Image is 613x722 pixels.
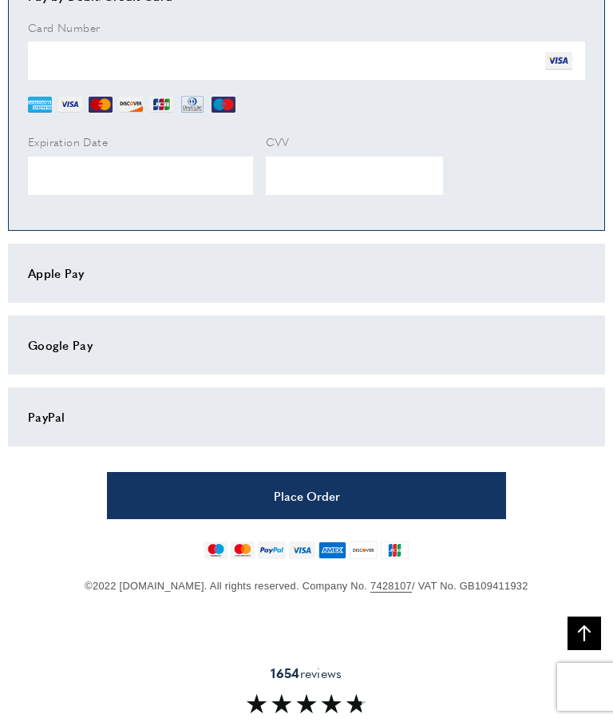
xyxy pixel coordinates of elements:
[28,264,585,283] div: Apple Pay
[28,157,253,195] iframe: Secure Credit Card Frame - Expiration Date
[149,93,173,117] img: JCB.png
[119,93,143,117] img: DI.png
[28,42,585,80] iframe: Secure Credit Card Frame - Credit Card Number
[247,694,366,713] img: Reviews section
[231,541,254,559] img: mastercard
[28,133,108,149] span: Expiration Date
[85,580,528,593] span: ©2022 [DOMAIN_NAME]. All rights reserved. Company No. / VAT No. GB109411932
[258,541,286,559] img: paypal
[271,665,342,681] span: reviews
[58,93,82,117] img: VI.png
[180,93,205,117] img: DN.png
[28,407,585,426] div: PayPal
[266,133,290,149] span: CVV
[266,157,443,195] iframe: Secure Credit Card Frame - CVV
[271,664,299,682] strong: 1654
[545,47,572,74] img: VI.png
[318,541,346,559] img: american-express
[289,541,315,559] img: visa
[28,335,585,355] div: Google Pay
[89,93,113,117] img: MC.png
[212,93,235,117] img: MI.png
[107,472,506,519] button: Place Order
[28,19,100,35] span: Card Number
[28,93,52,117] img: AE.png
[381,541,409,559] img: jcb
[204,541,227,559] img: maestro
[350,541,378,559] img: discover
